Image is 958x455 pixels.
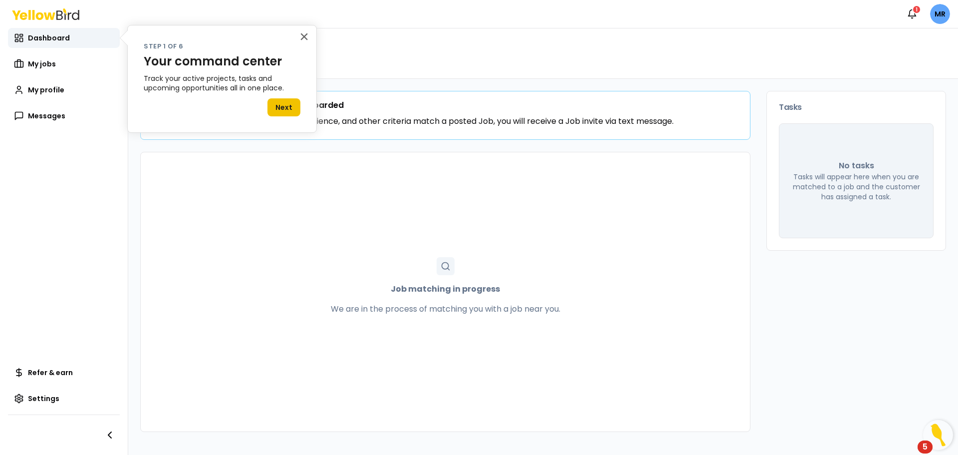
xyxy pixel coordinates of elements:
button: 1 [902,4,922,24]
p: Step 1 of 6 [144,41,300,52]
p: Your command center [144,54,300,69]
a: Settings [8,389,120,409]
div: 1 [912,5,921,14]
a: My profile [8,80,120,100]
span: My jobs [28,59,56,69]
button: Close [299,28,309,44]
span: Refer & earn [28,368,73,378]
span: Dashboard [28,33,70,43]
p: Track your active projects, tasks and upcoming opportunities all in one place. [144,74,300,93]
a: My jobs [8,54,120,74]
span: MR [930,4,950,24]
h3: Tasks [779,103,934,111]
p: We are in the process of matching you with a job near you. [331,303,560,315]
span: Settings [28,394,59,404]
p: No tasks [839,160,874,172]
a: Messages [8,106,120,126]
span: My profile [28,85,64,95]
a: Refer & earn [8,363,120,383]
p: Tasks will appear here when you are matched to a job and the customer has assigned a task. [791,172,921,202]
span: Messages [28,111,65,121]
a: Dashboard [8,28,120,48]
h1: Welcome, [PERSON_NAME] [140,50,946,66]
strong: Job matching in progress [391,283,500,295]
button: Open Resource Center, 5 new notifications [923,420,953,450]
p: When your skills, certifications, experience, and other criteria match a posted Job, you will rec... [173,115,674,127]
button: Next [267,98,300,116]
